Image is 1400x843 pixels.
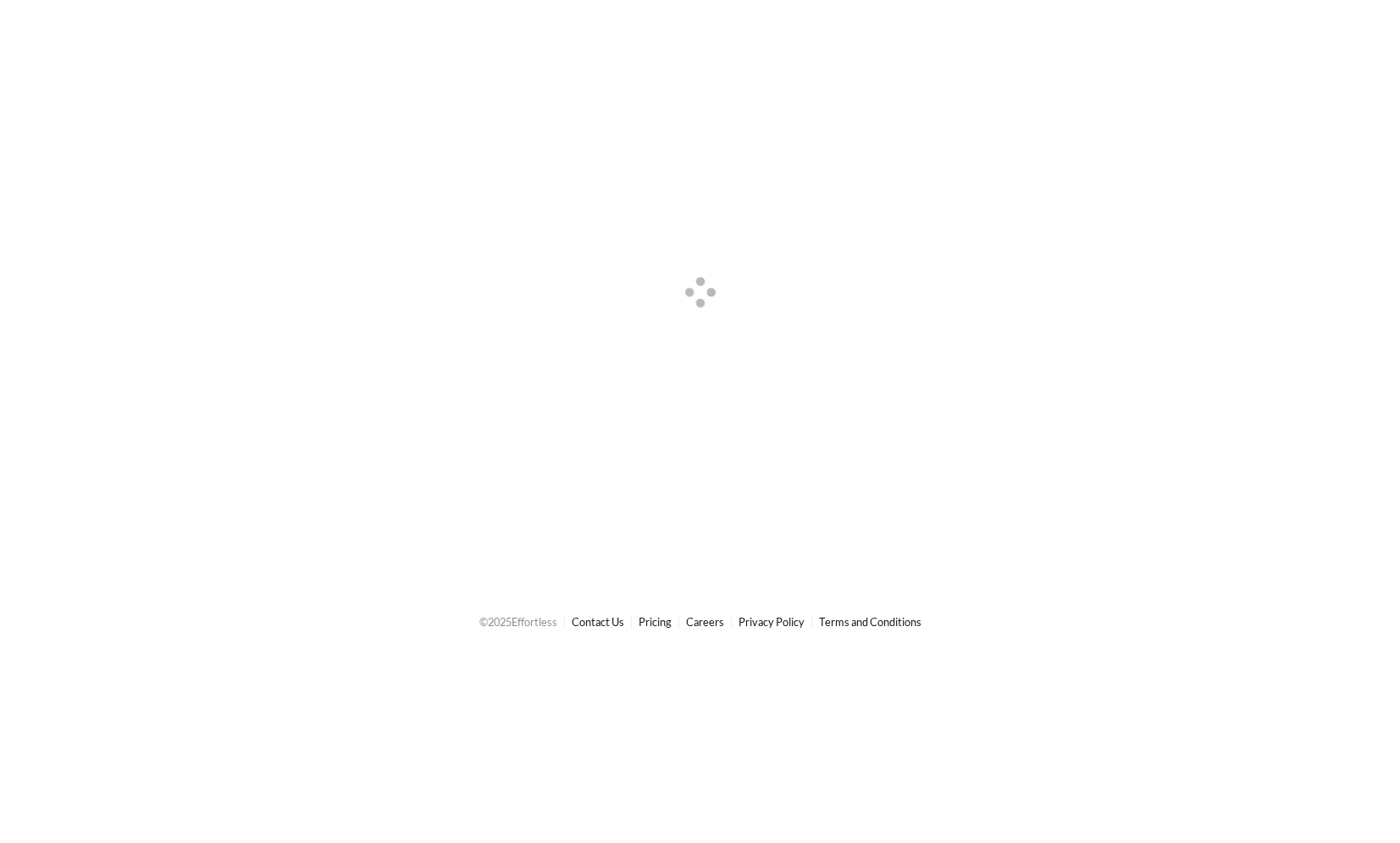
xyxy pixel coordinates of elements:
[819,615,921,629] a: Terms and Conditions
[572,615,624,629] a: Contact Us
[479,615,557,629] span: © 2025 Effortless
[739,615,805,629] a: Privacy Policy
[639,615,672,629] a: Pricing
[686,615,724,629] a: Careers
